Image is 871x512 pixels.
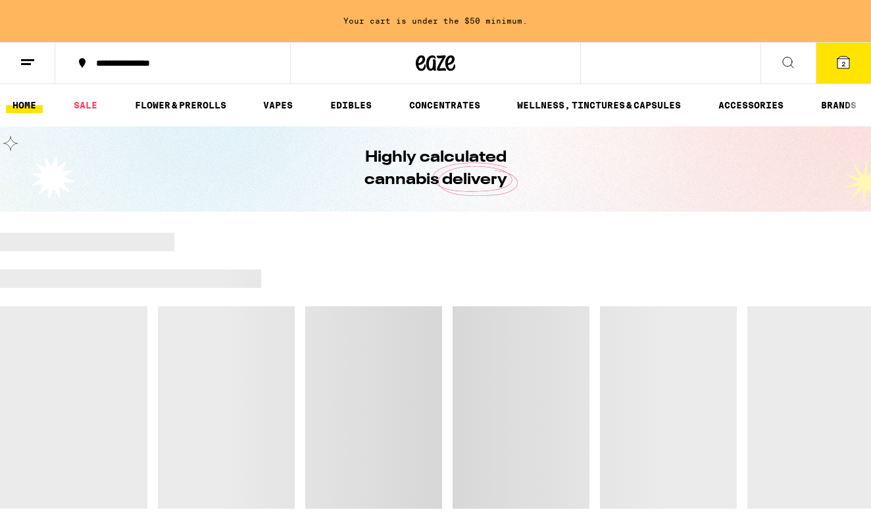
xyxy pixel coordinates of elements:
span: 2 [841,60,845,68]
a: EDIBLES [324,97,378,113]
a: BRANDS [814,97,863,113]
a: ACCESSORIES [712,97,790,113]
a: HOME [6,97,43,113]
button: 2 [816,43,871,83]
a: WELLNESS, TINCTURES & CAPSULES [510,97,687,113]
a: SALE [67,97,104,113]
a: VAPES [257,97,299,113]
h1: Highly calculated cannabis delivery [327,147,544,191]
a: FLOWER & PREROLLS [128,97,233,113]
a: CONCENTRATES [403,97,487,113]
